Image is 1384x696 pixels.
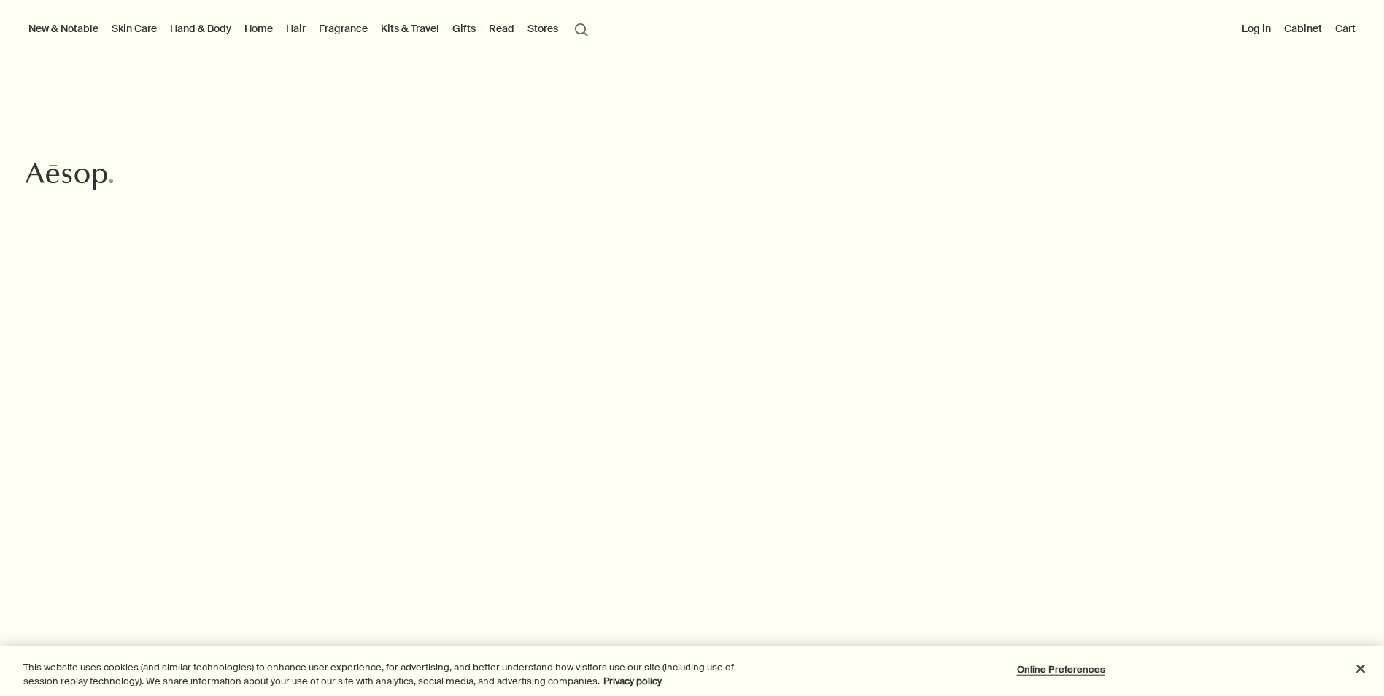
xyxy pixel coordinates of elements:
[525,19,561,38] button: Stores
[686,537,708,550] div: 1 / 2
[568,15,595,42] button: Open search
[167,19,234,38] a: Hand & Body
[1281,19,1325,38] a: Cabinet
[241,19,276,38] a: Home
[23,660,761,689] div: This website uses cookies (and similar technologies) to enhance user experience, for advertising,...
[109,19,160,38] a: Skin Care
[449,19,479,38] a: Gifts
[26,162,113,195] a: Aesop
[231,320,449,363] a: Discover Geranium Leaf
[714,533,734,554] button: next slide
[603,675,662,687] a: More information about your privacy, opens in a new tab
[660,533,680,554] button: previous slide
[378,19,442,38] a: Kits & Travel
[1239,19,1274,38] button: Log in
[231,239,633,298] p: First introduced in [DATE], our Geranium Leaf Body Care range has grown into a quartet of verdant...
[486,19,517,38] a: Read
[26,162,113,191] svg: Aesop
[231,170,633,187] h3: Evergreen exhilaration
[1332,19,1358,38] button: Cart
[1345,653,1377,685] button: Close
[1016,655,1107,684] button: Online Preferences, Opens the preference center dialog
[736,533,757,554] button: pause
[316,19,371,38] a: Fragrance
[26,19,101,38] button: New & Notable
[283,19,309,38] a: Hair
[231,198,633,228] h2: The perennial appeal of Geranium Leaf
